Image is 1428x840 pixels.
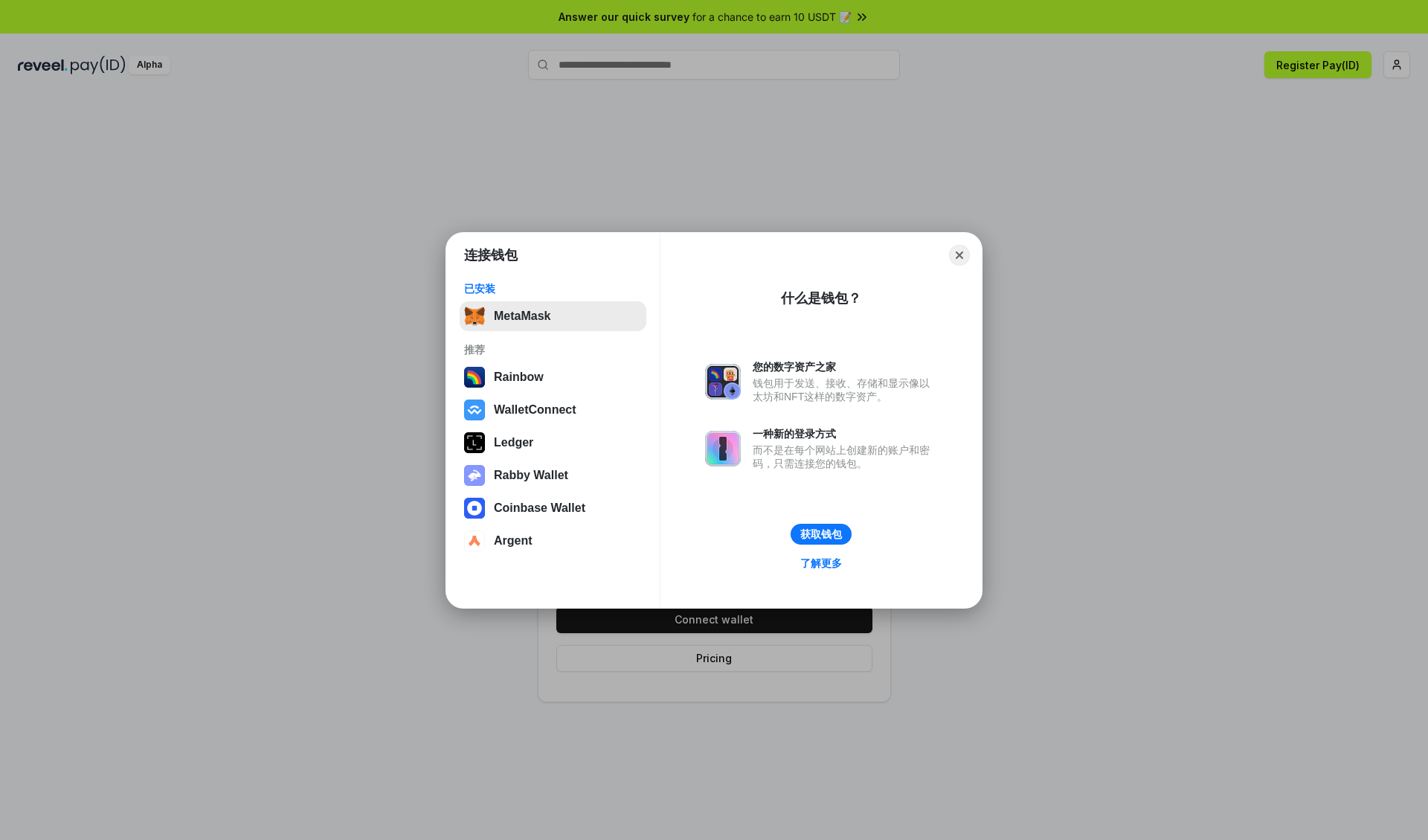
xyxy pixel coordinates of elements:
[460,493,646,523] button: Coinbase Wallet
[949,245,970,266] button: Close
[460,461,646,490] button: Rabby Wallet
[464,400,485,420] img: svg+xml,%3Csvg%20width%3D%2228%22%20height%3D%2228%22%20viewBox%3D%220%200%2028%2028%22%20fill%3D...
[705,364,741,400] img: svg+xml,%3Csvg%20xmlns%3D%22http%3A%2F%2Fwww.w3.org%2F2000%2Fsvg%22%20fill%3D%22none%22%20viewBox...
[464,343,642,356] div: 推荐
[494,403,576,417] div: WalletConnect
[464,530,485,551] img: svg+xml,%3Csvg%20width%3D%2228%22%20height%3D%2228%22%20viewBox%3D%220%200%2028%2028%22%20fill%3D...
[460,362,646,392] button: Rainbow
[464,306,485,327] img: svg+xml,%3Csvg%20fill%3D%22none%22%20height%3D%2233%22%20viewBox%3D%220%200%2035%2033%22%20width%...
[791,554,851,573] a: 了解更多
[460,526,646,556] button: Argent
[753,376,937,403] div: 钱包用于发送、接收、存储和显示像以太坊和NFT这样的数字资产。
[460,301,646,331] button: MetaMask
[460,395,646,425] button: WalletConnect
[753,443,937,470] div: 而不是在每个网站上创建新的账户和密码，只需连接您的钱包。
[791,524,852,545] button: 获取钱包
[494,469,568,482] div: Rabby Wallet
[705,431,741,467] img: svg+xml,%3Csvg%20xmlns%3D%22http%3A%2F%2Fwww.w3.org%2F2000%2Fsvg%22%20fill%3D%22none%22%20viewBox...
[464,498,485,519] img: svg+xml,%3Csvg%20width%3D%2228%22%20height%3D%2228%22%20viewBox%3D%220%200%2028%2028%22%20fill%3D...
[800,557,842,570] div: 了解更多
[494,501,585,515] div: Coinbase Wallet
[464,246,518,264] h1: 连接钱包
[753,427,937,440] div: 一种新的登录方式
[781,289,861,307] div: 什么是钱包？
[464,432,485,453] img: svg+xml,%3Csvg%20xmlns%3D%22http%3A%2F%2Fwww.w3.org%2F2000%2Fsvg%22%20width%3D%2228%22%20height%3...
[460,428,646,458] button: Ledger
[800,528,842,541] div: 获取钱包
[494,436,533,449] div: Ledger
[464,367,485,388] img: svg+xml,%3Csvg%20width%3D%22120%22%20height%3D%22120%22%20viewBox%3D%220%200%20120%20120%22%20fil...
[494,534,533,548] div: Argent
[753,360,937,373] div: 您的数字资产之家
[494,371,544,384] div: Rainbow
[464,282,642,295] div: 已安装
[464,465,485,486] img: svg+xml,%3Csvg%20xmlns%3D%22http%3A%2F%2Fwww.w3.org%2F2000%2Fsvg%22%20fill%3D%22none%22%20viewBox...
[494,310,550,323] div: MetaMask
